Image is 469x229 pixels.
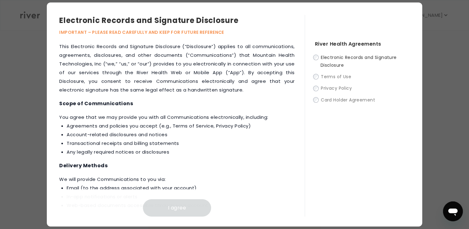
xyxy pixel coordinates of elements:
[321,54,397,68] span: Electronic Records and Signature Disclosure
[67,130,294,139] li: Account-related disclosures and notices
[59,175,294,210] p: ‍We will provide Communications to you via:
[59,113,294,156] p: ‍You agree that we may provide you with all Communications electronically, including:
[67,139,294,148] li: Transactional receipts and billing statements
[67,148,294,156] li: Any legally required notices or disclosures
[59,42,294,94] p: This Electronic Records and Signature Disclosure (“Disclosure”) applies to all communications, ag...
[67,122,294,130] li: Agreements and policies you accept (e.g., Terms of Service, Privacy Policy)
[59,15,304,26] h3: Electronic Records and Signature Disclosure
[59,99,294,108] h4: Scope of Communications
[59,29,304,36] p: IMPORTANT – PLEASE READ CAREFULLY AND KEEP FOR FUTURE REFERENCE
[321,74,351,80] span: Terms of Use
[143,199,211,217] button: I agree
[67,184,294,192] li: Email (to the address associated with your account)
[443,201,463,221] iframe: Button to launch messaging window
[315,40,410,48] h4: River Health Agreements
[59,161,294,170] h4: Delivery Methods
[321,97,375,103] span: Card Holder Agreement
[321,85,352,92] span: Privacy Policy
